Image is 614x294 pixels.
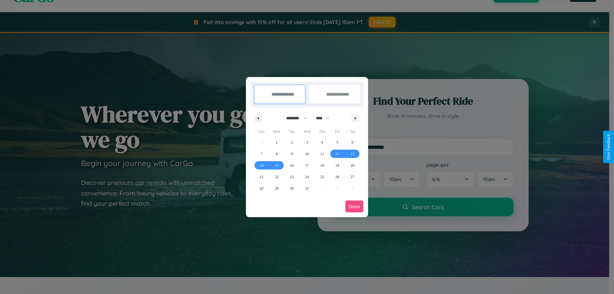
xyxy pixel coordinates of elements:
[345,160,360,171] button: 20
[330,148,345,160] button: 12
[269,137,284,148] button: 1
[299,126,314,137] span: Wed
[320,148,324,160] span: 11
[335,160,339,171] span: 19
[275,160,279,171] span: 15
[260,183,264,194] span: 28
[254,171,269,183] button: 21
[275,183,279,194] span: 29
[606,134,611,160] div: Give Feedback
[291,137,293,148] span: 2
[350,160,354,171] span: 20
[260,171,264,183] span: 21
[276,137,278,148] span: 1
[305,171,309,183] span: 24
[345,171,360,183] button: 27
[269,126,284,137] span: Mon
[305,160,309,171] span: 17
[254,148,269,160] button: 7
[290,160,294,171] span: 16
[299,183,314,194] button: 31
[299,160,314,171] button: 17
[335,171,339,183] span: 26
[254,183,269,194] button: 28
[269,160,284,171] button: 15
[284,137,299,148] button: 2
[315,137,330,148] button: 4
[345,148,360,160] button: 13
[291,148,293,160] span: 9
[276,148,278,160] span: 8
[330,160,345,171] button: 19
[290,171,294,183] span: 23
[350,171,354,183] span: 27
[306,137,308,148] span: 3
[315,148,330,160] button: 11
[305,148,309,160] span: 10
[345,126,360,137] span: Sat
[330,137,345,148] button: 5
[290,183,294,194] span: 30
[284,183,299,194] button: 30
[315,171,330,183] button: 25
[254,126,269,137] span: Sun
[315,160,330,171] button: 18
[345,137,360,148] button: 6
[315,126,330,137] span: Thu
[269,171,284,183] button: 22
[299,137,314,148] button: 3
[284,126,299,137] span: Tue
[335,148,339,160] span: 12
[330,171,345,183] button: 26
[320,160,324,171] span: 18
[299,171,314,183] button: 24
[320,171,324,183] span: 25
[345,201,363,212] button: Done
[299,148,314,160] button: 10
[275,171,279,183] span: 22
[284,160,299,171] button: 16
[336,137,338,148] span: 5
[350,148,354,160] span: 13
[260,160,264,171] span: 14
[269,183,284,194] button: 29
[305,183,309,194] span: 31
[254,160,269,171] button: 14
[261,148,263,160] span: 7
[284,148,299,160] button: 9
[321,137,323,148] span: 4
[351,137,353,148] span: 6
[330,126,345,137] span: Fri
[284,171,299,183] button: 23
[269,148,284,160] button: 8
